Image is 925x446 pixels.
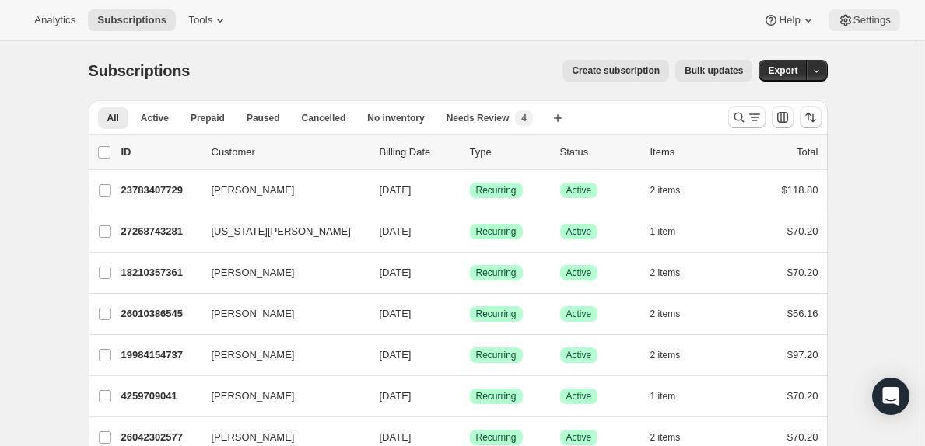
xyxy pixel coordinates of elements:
[650,344,698,366] button: 2 items
[476,308,517,320] span: Recurring
[97,14,166,26] span: Subscriptions
[212,430,295,445] span: [PERSON_NAME]
[121,145,818,160] div: IDCustomerBilling DateTypeStatusItemsTotal
[572,64,660,77] span: Create subscription
[566,349,592,361] span: Active
[650,179,698,201] button: 2 items
[121,389,199,404] p: 4259709041
[650,385,693,407] button: 1 item
[380,225,412,237] span: [DATE]
[202,219,358,244] button: [US_STATE][PERSON_NAME]
[650,390,676,402] span: 1 item
[476,390,517,402] span: Recurring
[754,9,825,31] button: Help
[797,145,818,160] p: Total
[470,145,548,160] div: Type
[380,308,412,319] span: [DATE]
[566,431,592,444] span: Active
[650,145,728,160] div: Items
[545,107,570,129] button: Create new view
[768,64,797,77] span: Export
[212,224,351,239] span: [US_STATE][PERSON_NAME]
[800,106,822,128] button: Sort the results
[121,224,199,239] p: 27268743281
[121,221,818,242] div: 27268743281[US_STATE][PERSON_NAME][DATE]SuccessRecurringSuccessActive1 item$70.20
[650,267,681,279] span: 2 items
[212,145,367,160] p: Customer
[787,267,818,278] span: $70.20
[566,390,592,402] span: Active
[367,112,424,124] span: No inventory
[650,221,693,242] button: 1 item
[779,14,800,26] span: Help
[685,64,743,77] span: Bulk updates
[650,349,681,361] span: 2 items
[566,267,592,279] span: Active
[562,60,669,82] button: Create subscription
[650,262,698,284] button: 2 items
[212,347,295,363] span: [PERSON_NAME]
[202,178,358,203] button: [PERSON_NAME]
[782,184,818,196] span: $118.80
[566,184,592,197] span: Active
[202,343,358,368] button: [PERSON_NAME]
[191,112,225,124] span: Prepaid
[476,184,517,197] span: Recurring
[476,349,517,361] span: Recurring
[380,349,412,361] span: [DATE]
[202,260,358,285] button: [PERSON_NAME]
[89,62,191,79] span: Subscriptions
[212,389,295,404] span: [PERSON_NAME]
[759,60,807,82] button: Export
[650,308,681,320] span: 2 items
[787,349,818,361] span: $97.20
[212,306,295,322] span: [PERSON_NAME]
[728,106,766,128] button: Search and filter results
[380,267,412,278] span: [DATE]
[121,303,818,325] div: 26010386545[PERSON_NAME][DATE]SuccessRecurringSuccessActive2 items$56.16
[380,145,457,160] p: Billing Date
[121,145,199,160] p: ID
[25,9,85,31] button: Analytics
[380,431,412,443] span: [DATE]
[447,112,510,124] span: Needs Review
[787,390,818,402] span: $70.20
[566,308,592,320] span: Active
[247,112,280,124] span: Paused
[121,385,818,407] div: 4259709041[PERSON_NAME][DATE]SuccessRecurringSuccessActive1 item$70.20
[202,301,358,326] button: [PERSON_NAME]
[566,225,592,238] span: Active
[121,344,818,366] div: 19984154737[PERSON_NAME][DATE]SuccessRecurringSuccessActive2 items$97.20
[650,303,698,325] button: 2 items
[872,378,909,415] div: Open Intercom Messenger
[212,265,295,280] span: [PERSON_NAME]
[121,262,818,284] div: 18210357361[PERSON_NAME][DATE]SuccessRecurringSuccessActive2 items$70.20
[380,184,412,196] span: [DATE]
[302,112,346,124] span: Cancelled
[787,225,818,237] span: $70.20
[121,179,818,201] div: 23783407729[PERSON_NAME][DATE]SuccessRecurringSuccessActive2 items$118.80
[188,14,212,26] span: Tools
[34,14,75,26] span: Analytics
[179,9,237,31] button: Tools
[787,431,818,443] span: $70.20
[650,184,681,197] span: 2 items
[141,112,169,124] span: Active
[476,431,517,444] span: Recurring
[88,9,176,31] button: Subscriptions
[476,225,517,238] span: Recurring
[212,183,295,198] span: [PERSON_NAME]
[121,347,199,363] p: 19984154737
[650,431,681,444] span: 2 items
[772,106,794,128] button: Customize table column order and visibility
[202,384,358,409] button: [PERSON_NAME]
[787,308,818,319] span: $56.16
[121,306,199,322] p: 26010386545
[521,112,527,124] span: 4
[476,267,517,279] span: Recurring
[675,60,752,82] button: Bulk updates
[380,390,412,402] span: [DATE]
[107,112,119,124] span: All
[560,145,638,160] p: Status
[853,14,891,26] span: Settings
